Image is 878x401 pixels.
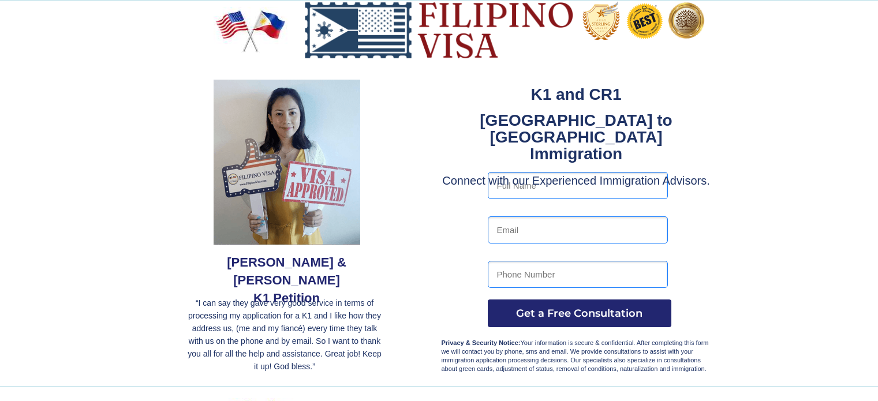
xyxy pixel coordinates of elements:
span: Connect with our Experienced Immigration Advisors. [442,174,710,187]
strong: Privacy & Security Notice: [442,339,521,346]
span: Your information is secure & confidential. After completing this form we will contact you by phon... [442,339,709,372]
input: Full Name [488,172,668,199]
p: “I can say they gave very good service in terms of processing my application for a K1 and I like ... [185,297,384,373]
input: Phone Number [488,261,668,288]
span: Get a Free Consultation [488,307,671,320]
span: [PERSON_NAME] & [PERSON_NAME] K1 Petition [227,255,346,305]
input: Email [488,216,668,243]
strong: K1 and CR1 [530,85,621,103]
button: Get a Free Consultation [488,299,671,327]
strong: [GEOGRAPHIC_DATA] to [GEOGRAPHIC_DATA] Immigration [480,111,672,163]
